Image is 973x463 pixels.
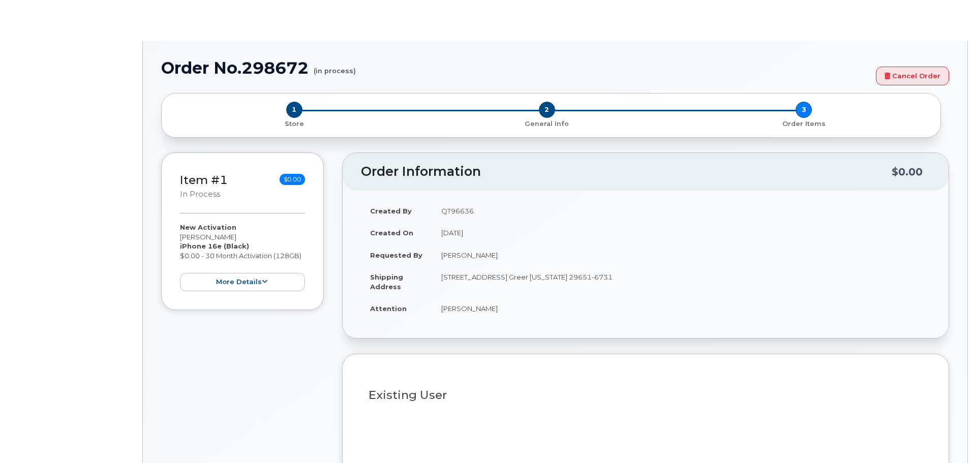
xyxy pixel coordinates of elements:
[180,242,249,250] strong: iPhone 16e (Black)
[370,304,407,313] strong: Attention
[432,200,930,222] td: QT96636
[422,119,671,129] p: General Info
[370,273,403,291] strong: Shipping Address
[180,273,305,292] button: more details
[314,59,356,75] small: (in process)
[280,174,305,185] span: $0.00
[369,389,923,402] h3: Existing User
[370,229,413,237] strong: Created On
[180,190,220,199] small: in process
[892,162,923,181] div: $0.00
[180,223,236,231] strong: New Activation
[539,102,555,118] span: 2
[432,297,930,320] td: [PERSON_NAME]
[174,119,414,129] p: Store
[876,67,949,85] a: Cancel Order
[432,222,930,244] td: [DATE]
[161,59,871,77] h1: Order No.298672
[286,102,302,118] span: 1
[370,207,412,215] strong: Created By
[361,165,892,179] h2: Order Information
[418,118,675,129] a: 2 General Info
[432,266,930,297] td: [STREET_ADDRESS] Greer [US_STATE] 29651-6731
[180,173,228,187] a: Item #1
[370,251,422,259] strong: Requested By
[180,223,305,291] div: [PERSON_NAME] $0.00 - 30 Month Activation (128GB)
[432,244,930,266] td: [PERSON_NAME]
[170,118,418,129] a: 1 Store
